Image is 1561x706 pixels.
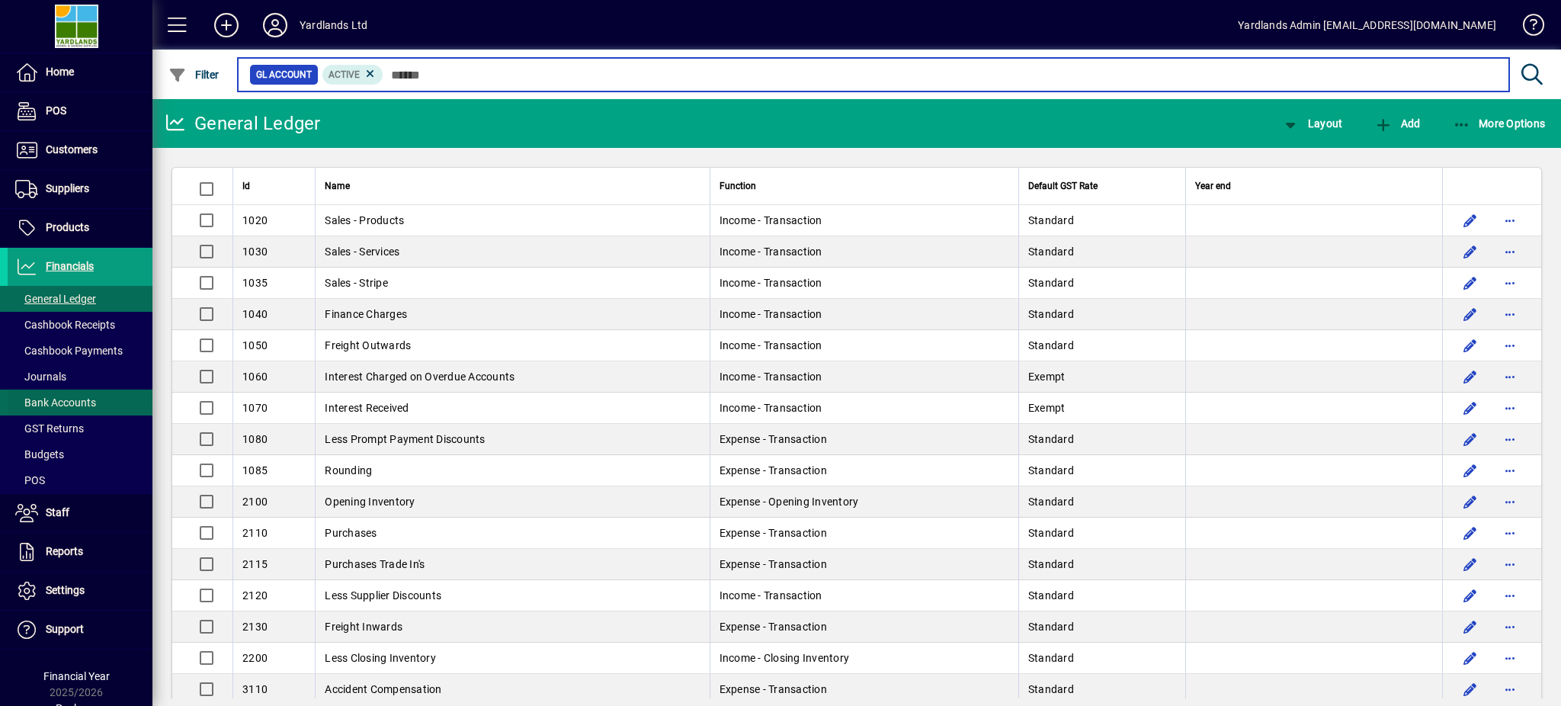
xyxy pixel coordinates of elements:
button: More options [1498,489,1522,514]
a: GST Returns [8,416,152,441]
span: Interest Charged on Overdue Accounts [325,371,514,383]
span: 2120 [242,589,268,602]
span: 1040 [242,308,268,320]
button: More options [1498,239,1522,264]
button: More options [1498,458,1522,483]
span: Staff [46,506,69,518]
a: Budgets [8,441,152,467]
span: Name [325,178,350,194]
span: Income - Transaction [720,245,822,258]
span: Id [242,178,250,194]
span: Expense - Opening Inventory [720,496,859,508]
span: Sales - Stripe [325,277,388,289]
span: Suppliers [46,182,89,194]
button: Edit [1458,364,1482,389]
button: Add [1370,110,1424,137]
span: Cashbook Receipts [15,319,115,331]
span: POS [15,474,45,486]
button: Edit [1458,521,1482,545]
button: Edit [1458,333,1482,358]
div: Yardlands Admin [EMAIL_ADDRESS][DOMAIN_NAME] [1238,13,1496,37]
span: Income - Transaction [720,402,822,414]
span: Standard [1028,433,1074,445]
span: Income - Transaction [720,371,822,383]
span: 2100 [242,496,268,508]
span: Sales - Services [325,245,399,258]
span: Expense - Transaction [720,464,827,477]
span: Standard [1028,652,1074,664]
span: 2200 [242,652,268,664]
button: More options [1498,427,1522,451]
span: Support [46,623,84,635]
button: Edit [1458,646,1482,670]
span: Income - Transaction [720,277,822,289]
span: Bank Accounts [15,396,96,409]
a: Support [8,611,152,649]
span: Sales - Products [325,214,404,226]
span: General Ledger [15,293,96,305]
button: Filter [165,61,223,88]
span: Income - Closing Inventory [720,652,850,664]
span: Standard [1028,245,1074,258]
div: Name [325,178,700,194]
div: Yardlands Ltd [300,13,367,37]
span: Products [46,221,89,233]
span: Expense - Transaction [720,683,827,695]
span: 1070 [242,402,268,414]
a: Journals [8,364,152,390]
button: Edit [1458,208,1482,233]
span: 1085 [242,464,268,477]
a: Products [8,209,152,247]
span: Opening Inventory [325,496,415,508]
span: 1035 [242,277,268,289]
span: Purchases [325,527,377,539]
a: Cashbook Receipts [8,312,152,338]
span: 2130 [242,621,268,633]
span: Add [1374,117,1420,130]
button: Edit [1458,489,1482,514]
a: General Ledger [8,286,152,312]
span: 1050 [242,339,268,351]
span: Financial Year [43,670,110,682]
button: Layout [1277,110,1346,137]
span: 3110 [242,683,268,695]
span: Settings [46,584,85,596]
a: Staff [8,494,152,532]
a: Settings [8,572,152,610]
span: Less Supplier Discounts [325,589,441,602]
a: Cashbook Payments [8,338,152,364]
span: Standard [1028,621,1074,633]
span: Expense - Transaction [720,621,827,633]
button: Edit [1458,458,1482,483]
button: More Options [1449,110,1550,137]
div: General Ledger [164,111,321,136]
span: Standard [1028,527,1074,539]
span: Exempt [1028,371,1066,383]
button: Add [202,11,251,39]
span: Exempt [1028,402,1066,414]
span: Financials [46,260,94,272]
button: More options [1498,364,1522,389]
span: Freight Outwards [325,339,411,351]
a: Home [8,53,152,91]
span: GST Returns [15,422,84,435]
button: Edit [1458,396,1482,420]
span: Income - Transaction [720,214,822,226]
span: Reports [46,545,83,557]
span: 1030 [242,245,268,258]
span: 1080 [242,433,268,445]
button: Edit [1458,239,1482,264]
span: Standard [1028,683,1074,695]
button: Profile [251,11,300,39]
button: More options [1498,615,1522,639]
span: Active [329,69,360,80]
span: Standard [1028,277,1074,289]
span: Standard [1028,558,1074,570]
span: Journals [15,371,66,383]
button: More options [1498,271,1522,295]
button: More options [1498,396,1522,420]
span: More Options [1453,117,1546,130]
button: More options [1498,677,1522,701]
button: Edit [1458,552,1482,576]
span: Income - Transaction [720,589,822,602]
